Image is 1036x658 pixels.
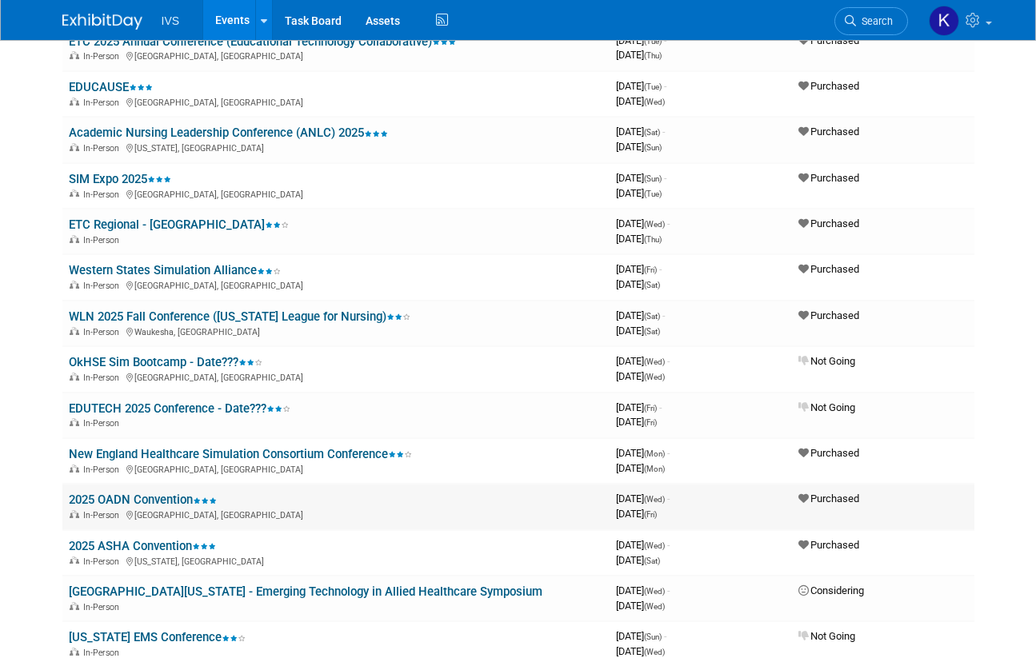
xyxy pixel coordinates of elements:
span: In-Person [83,235,124,245]
span: In-Person [83,373,124,383]
a: [US_STATE] EMS Conference [69,630,246,644]
div: [GEOGRAPHIC_DATA], [GEOGRAPHIC_DATA] [69,95,603,108]
span: - [664,172,666,184]
span: [DATE] [616,355,670,367]
span: Purchased [798,447,859,459]
span: Not Going [798,355,855,367]
a: OkHSE Sim Bootcamp - Date??? [69,355,262,369]
span: (Thu) [644,235,662,244]
span: [DATE] [616,416,657,428]
span: [DATE] [616,172,666,184]
div: [US_STATE], [GEOGRAPHIC_DATA] [69,554,603,567]
span: [DATE] [616,645,665,657]
a: ETC 2025 Annual Conference (Educational Technology Collaborative) [69,34,456,49]
span: - [662,126,665,138]
span: Considering [798,584,864,596]
a: [GEOGRAPHIC_DATA][US_STATE] - Emerging Technology in Allied Healthcare Symposium [69,584,542,599]
span: Not Going [798,401,855,413]
span: [DATE] [616,401,662,413]
span: - [664,34,666,46]
span: [DATE] [616,95,665,107]
img: In-Person Event [70,510,79,518]
span: [DATE] [616,49,662,61]
a: EDUTECH 2025 Conference - Date??? [69,401,290,416]
span: (Wed) [644,373,665,381]
a: Search [834,7,908,35]
span: [DATE] [616,233,662,245]
span: [DATE] [616,508,657,520]
img: In-Person Event [70,602,79,610]
img: In-Person Event [70,327,79,335]
span: - [659,263,662,275]
span: Purchased [798,263,859,275]
a: EDUCAUSE [69,80,153,94]
span: (Fri) [644,404,657,413]
span: In-Person [83,602,124,612]
span: [DATE] [616,370,665,382]
span: Not Going [798,630,855,642]
img: In-Person Event [70,235,79,243]
span: (Tue) [644,189,662,198]
span: [DATE] [616,539,670,551]
span: Purchased [798,493,859,504]
span: [DATE] [616,278,660,290]
span: (Wed) [644,357,665,366]
span: (Sat) [644,556,660,565]
div: [GEOGRAPHIC_DATA], [GEOGRAPHIC_DATA] [69,370,603,383]
div: [GEOGRAPHIC_DATA], [GEOGRAPHIC_DATA] [69,187,603,200]
img: In-Person Event [70,465,79,473]
span: In-Person [83,98,124,108]
span: (Fri) [644,510,657,519]
a: Western States Simulation Alliance [69,263,281,277]
span: [DATE] [616,462,665,474]
span: [DATE] [616,584,670,596]
span: (Wed) [644,587,665,596]
span: - [667,539,670,551]
img: In-Person Event [70,98,79,106]
span: (Tue) [644,82,662,91]
span: - [667,493,670,504]
span: In-Person [83,465,124,475]
span: (Sat) [644,281,660,289]
span: (Tue) [644,37,662,46]
span: [DATE] [616,126,665,138]
a: 2025 OADN Convention [69,493,217,507]
a: SIM Expo 2025 [69,172,171,186]
img: In-Person Event [70,373,79,381]
span: - [659,401,662,413]
span: - [664,630,666,642]
span: Purchased [798,539,859,551]
span: [DATE] [616,217,670,229]
span: (Mon) [644,449,665,458]
a: ETC Regional - [GEOGRAPHIC_DATA] [69,217,289,232]
span: [DATE] [616,80,666,92]
span: Purchased [798,217,859,229]
span: (Wed) [644,220,665,229]
a: WLN 2025 Fall Conference ([US_STATE] League for Nursing) [69,309,410,324]
img: Kate Wroblewski [929,6,959,36]
span: (Thu) [644,51,662,60]
span: - [662,309,665,321]
span: (Wed) [644,648,665,656]
span: In-Person [83,556,124,567]
span: [DATE] [616,630,666,642]
div: [GEOGRAPHIC_DATA], [GEOGRAPHIC_DATA] [69,508,603,520]
span: (Mon) [644,465,665,473]
span: [DATE] [616,309,665,321]
img: In-Person Event [70,648,79,656]
a: Academic Nursing Leadership Conference (ANLC) 2025 [69,126,388,140]
span: (Sun) [644,143,662,152]
img: ExhibitDay [62,14,142,30]
span: - [664,80,666,92]
span: In-Person [83,418,124,429]
span: [DATE] [616,34,666,46]
img: In-Person Event [70,281,79,289]
span: (Fri) [644,265,657,274]
div: Waukesha, [GEOGRAPHIC_DATA] [69,325,603,337]
img: In-Person Event [70,556,79,564]
span: [DATE] [616,263,662,275]
span: [DATE] [616,141,662,153]
span: - [667,447,670,459]
span: (Sun) [644,632,662,641]
div: [GEOGRAPHIC_DATA], [GEOGRAPHIC_DATA] [69,49,603,62]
